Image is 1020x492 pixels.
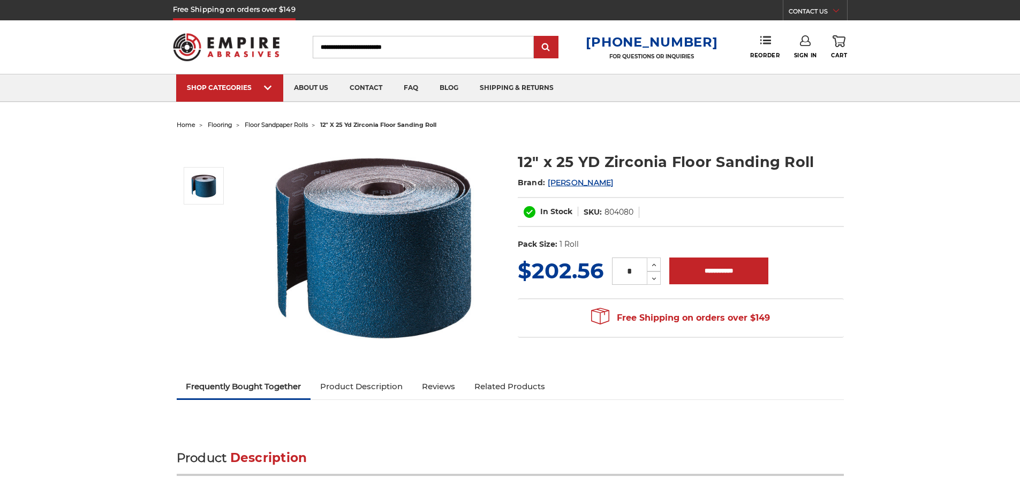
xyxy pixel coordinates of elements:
a: Reviews [412,375,465,398]
a: home [177,121,195,128]
a: Product Description [311,375,412,398]
span: 12" x 25 yd zirconia floor sanding roll [320,121,436,128]
a: shipping & returns [469,74,564,102]
a: Reorder [750,35,780,58]
dt: SKU: [584,207,602,218]
a: floor sandpaper rolls [245,121,308,128]
a: contact [339,74,393,102]
a: blog [429,74,469,102]
span: Brand: [518,178,546,187]
span: $202.56 [518,258,603,284]
a: [PHONE_NUMBER] [586,34,717,50]
a: about us [283,74,339,102]
a: Related Products [465,375,555,398]
span: Cart [831,52,847,59]
span: Reorder [750,52,780,59]
a: Frequently Bought Together [177,375,311,398]
div: SHOP CATEGORIES [187,84,273,92]
img: Empire Abrasives [173,26,280,68]
a: CONTACT US [789,5,847,20]
span: Description [230,450,307,465]
a: Cart [831,35,847,59]
a: [PERSON_NAME] [548,178,613,187]
a: flooring [208,121,232,128]
input: Submit [535,37,557,58]
span: Sign In [794,52,817,59]
span: In Stock [540,207,572,216]
dt: Pack Size: [518,239,557,250]
span: Product [177,450,227,465]
p: FOR QUESTIONS OR INQUIRIES [586,53,717,60]
dd: 1 Roll [560,239,579,250]
img: Zirconia 12" x 25 YD Floor Sanding Roll [191,172,217,199]
a: faq [393,74,429,102]
img: Zirconia 12" x 25 YD Floor Sanding Roll [268,140,482,352]
h1: 12" x 25 YD Zirconia Floor Sanding Roll [518,152,844,172]
span: Free Shipping on orders over $149 [591,307,770,329]
dd: 804080 [605,207,633,218]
